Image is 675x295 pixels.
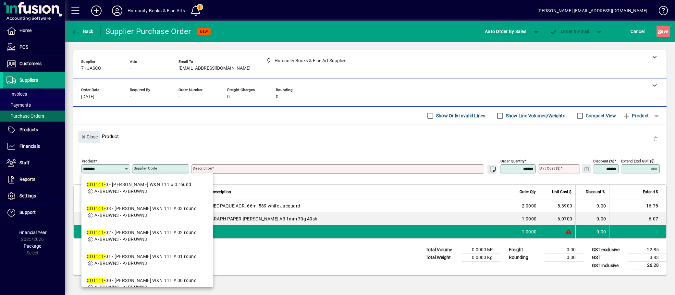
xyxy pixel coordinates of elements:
button: Auto Order By Sales [482,26,530,37]
app-page-header-button: Close [77,134,102,139]
a: Customers [3,56,65,72]
td: Rounding [506,254,545,262]
span: A/BRUWN3 - A/BRUWN3 [94,213,147,218]
a: Purchase Orders [3,111,65,122]
td: 0.0000 Kg [461,254,500,262]
button: Save [657,26,670,37]
a: Payments [3,100,65,111]
span: NEOPAQUE ACR. 66ml 589 white Jacquard [211,203,300,209]
span: Invoices [6,91,27,97]
td: 0.0000 M³ [461,246,500,254]
a: Financials [3,138,65,155]
div: 01 - [PERSON_NAME] W&N 111 # 01 round [87,253,197,260]
span: Close [81,132,98,142]
em: COT111- [87,230,105,235]
a: Support [3,205,65,221]
span: Settings [19,193,36,198]
label: Show Only Invalid Lines [435,112,485,119]
td: 6.0700 [540,212,575,225]
td: GST exclusive [589,246,628,254]
button: Cancel [629,26,646,37]
mat-option: COT111-02 - COTMAN W&N 111 # 02 round [81,224,213,248]
span: A/BRUWN3 - A/BRUWN3 [94,189,147,194]
a: Staff [3,155,65,171]
app-page-header-button: Back [65,26,101,37]
label: Compact View [584,112,616,119]
td: Total Volume [423,246,461,254]
em: COT111- [87,182,105,187]
span: Description [211,188,231,195]
span: Products [19,127,38,132]
a: Reports [3,171,65,188]
div: 0 - [PERSON_NAME] W&N 111 # 0 round [87,181,191,188]
mat-option: COT111-0 - COTMAN W&N 111 # 0 round [81,176,213,200]
button: Profile [107,5,128,17]
td: 1.0000 [514,225,540,238]
div: 00 - [PERSON_NAME] W&N 111 # 00 round [87,277,197,284]
span: Unit Cost $ [552,188,571,195]
td: Freight [506,246,545,254]
span: 0 [227,94,230,100]
mat-label: Discount (%) [593,159,614,163]
span: POS [19,44,28,50]
div: Humanity Books & Fine Arts [128,6,185,16]
span: GRAPH PAPER [PERSON_NAME] A3 1mm 70g 40sh [211,216,317,222]
span: A/BRUWN3 - A/BRUWN3 [94,237,147,242]
div: [PERSON_NAME] [EMAIL_ADDRESS][DOMAIN_NAME] [537,6,647,16]
td: Total Weight [423,254,461,262]
a: Knowledge Base [654,1,667,22]
label: Show Line Volumes/Weights [505,112,565,119]
span: Home [19,28,31,33]
span: - [130,66,131,71]
em: COT111- [87,206,105,211]
span: Financial Year [18,230,47,235]
app-page-header-button: Delete [648,136,663,142]
div: Supplier Purchase Order [105,26,191,37]
td: 1.0000 [514,212,540,225]
td: 2.0000 [514,199,540,212]
td: 3.43 [628,254,667,262]
span: A/BRUWN3 - A/BRUWN3 [94,261,147,266]
span: Discount % [586,188,605,195]
td: 0.00 [545,246,583,254]
mat-label: Unit Cost ($) [539,166,560,171]
span: Back [72,29,93,34]
span: Package [24,243,41,249]
a: POS [3,39,65,55]
span: - [178,94,180,100]
span: Customers [19,61,42,66]
span: 7 - JASCO [81,66,101,71]
em: COT111- [87,254,105,259]
a: Home [3,23,65,39]
span: Suppliers [19,77,38,83]
span: ave [658,26,668,37]
td: 0.00 [545,254,583,262]
a: Invoices [3,88,65,100]
span: S [658,29,661,34]
td: 0.00 [575,199,609,212]
span: Reports [19,177,35,182]
span: Staff [19,160,30,165]
span: A/BRUWN3 - A/BRUWN3 [94,285,147,290]
span: Payments [6,102,31,108]
span: Auto Order By Sales [485,26,526,37]
button: Close [78,131,100,143]
span: Cancel [631,26,645,37]
td: 0.00 [575,212,609,225]
mat-label: Supplier Code [134,166,157,171]
td: 26.28 [628,262,667,270]
td: 0.00 [575,225,609,238]
span: 0 [276,94,278,100]
button: Delete [648,131,663,147]
a: Settings [3,188,65,204]
span: Support [19,210,36,215]
span: NEW [200,29,208,34]
span: [EMAIL_ADDRESS][DOMAIN_NAME] [178,66,251,71]
span: Financials [19,144,40,149]
span: [DATE] [81,94,94,100]
span: Order Qty [520,188,536,195]
td: 8.3900 [540,199,575,212]
button: Back [70,26,95,37]
mat-label: Extend excl GST ($) [621,159,655,163]
span: Purchase Orders [6,113,44,119]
